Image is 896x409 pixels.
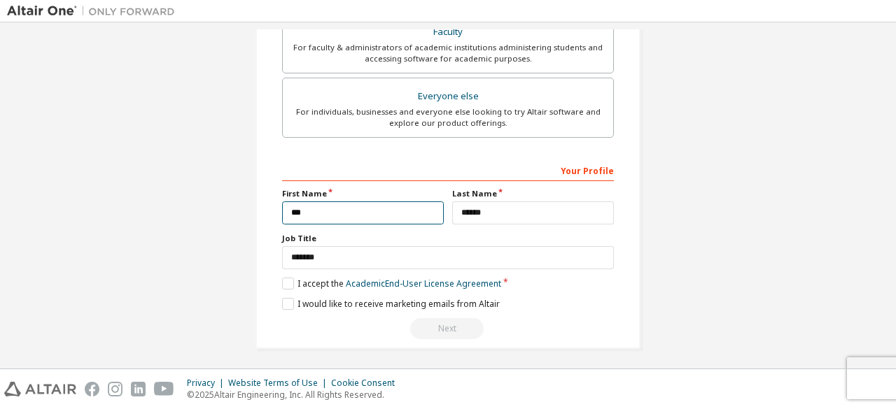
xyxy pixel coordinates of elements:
[291,106,605,129] div: For individuals, businesses and everyone else looking to try Altair software and explore our prod...
[187,389,403,401] p: © 2025 Altair Engineering, Inc. All Rights Reserved.
[282,278,501,289] label: I accept the
[4,382,76,396] img: altair_logo.svg
[282,318,614,339] div: Provide a valid email to continue
[7,4,182,18] img: Altair One
[346,278,501,289] a: Academic End-User License Agreement
[131,382,146,396] img: linkedin.svg
[291,22,605,42] div: Faculty
[282,298,500,310] label: I would like to receive marketing emails from Altair
[154,382,174,396] img: youtube.svg
[187,378,228,389] div: Privacy
[108,382,122,396] img: instagram.svg
[282,233,614,244] label: Job Title
[282,159,614,181] div: Your Profile
[291,42,605,64] div: For faculty & administrators of academic institutions administering students and accessing softwa...
[228,378,331,389] div: Website Terms of Use
[291,87,605,106] div: Everyone else
[452,188,614,199] label: Last Name
[85,382,99,396] img: facebook.svg
[331,378,403,389] div: Cookie Consent
[282,188,444,199] label: First Name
